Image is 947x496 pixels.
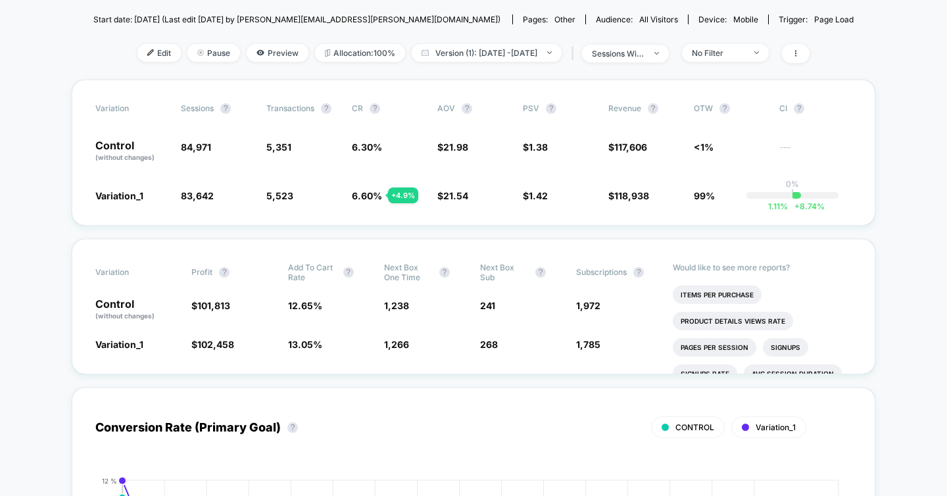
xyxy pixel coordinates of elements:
[95,140,168,162] p: Control
[352,190,382,201] span: 6.60 %
[181,103,214,113] span: Sessions
[220,103,231,114] button: ?
[633,267,644,278] button: ?
[523,103,539,113] span: PSV
[480,339,498,350] span: 268
[673,338,756,357] li: Pages Per Session
[439,267,450,278] button: ?
[546,103,556,114] button: ?
[788,201,825,211] span: 8.74 %
[648,103,658,114] button: ?
[744,364,842,383] li: Avg Session Duration
[412,44,562,62] span: Version (1): [DATE] - [DATE]
[592,49,644,59] div: sessions with impression
[437,141,468,153] span: $
[384,339,409,350] span: 1,266
[673,285,762,304] li: Items Per Purchase
[719,103,730,114] button: ?
[321,103,331,114] button: ?
[576,300,600,311] span: 1,972
[247,44,308,62] span: Preview
[694,103,766,114] span: OTW
[568,44,582,63] span: |
[688,14,768,24] span: Device:
[95,153,155,161] span: (without changes)
[95,299,178,321] p: Control
[733,14,758,24] span: mobile
[181,141,211,153] span: 84,971
[529,141,548,153] span: 1.38
[608,190,649,201] span: $
[197,339,234,350] span: 102,458
[529,190,548,201] span: 1.42
[422,49,429,56] img: calendar
[443,190,468,201] span: 21.54
[191,267,212,277] span: Profit
[794,201,800,211] span: +
[694,141,714,153] span: <1%
[315,44,405,62] span: Allocation: 100%
[779,103,852,114] span: CI
[523,14,575,24] div: Pages:
[437,190,468,201] span: $
[614,141,647,153] span: 117,606
[191,300,230,311] span: $
[93,14,500,24] span: Start date: [DATE] (Last edit [DATE] by [PERSON_NAME][EMAIL_ADDRESS][PERSON_NAME][DOMAIN_NAME])
[147,49,154,56] img: edit
[191,339,234,350] span: $
[673,364,737,383] li: Signups Rate
[547,51,552,54] img: end
[763,338,808,357] li: Signups
[523,190,548,201] span: $
[673,312,793,330] li: Product Details Views Rate
[384,262,433,282] span: Next Box One Time
[197,49,204,56] img: end
[219,267,230,278] button: ?
[480,300,495,311] span: 241
[576,339,600,350] span: 1,785
[370,103,380,114] button: ?
[352,103,363,113] span: CR
[384,300,409,311] span: 1,238
[288,262,337,282] span: Add To Cart Rate
[95,190,143,201] span: Variation_1
[576,267,627,277] span: Subscriptions
[95,312,155,320] span: (without changes)
[480,262,529,282] span: Next Box Sub
[794,103,804,114] button: ?
[692,48,744,58] div: No Filter
[779,14,854,24] div: Trigger:
[287,422,298,433] button: ?
[779,143,852,162] span: ---
[608,103,641,113] span: Revenue
[95,339,143,350] span: Variation_1
[95,262,168,282] span: Variation
[443,141,468,153] span: 21.98
[639,14,678,24] span: All Visitors
[675,422,714,432] span: CONTROL
[266,190,293,201] span: 5,523
[754,51,759,54] img: end
[325,49,330,57] img: rebalance
[352,141,382,153] span: 6.30 %
[673,262,852,272] p: Would like to see more reports?
[187,44,240,62] span: Pause
[197,300,230,311] span: 101,813
[462,103,472,114] button: ?
[95,103,168,114] span: Variation
[694,190,715,201] span: 99%
[786,179,799,189] p: 0%
[288,339,322,350] span: 13.05 %
[756,422,796,432] span: Variation_1
[266,103,314,113] span: Transactions
[596,14,678,24] div: Audience:
[102,476,117,484] tspan: 12 %
[388,187,418,203] div: + 4.9 %
[343,267,354,278] button: ?
[137,44,181,62] span: Edit
[614,190,649,201] span: 118,938
[608,141,647,153] span: $
[791,189,794,199] p: |
[266,141,291,153] span: 5,351
[768,201,788,211] span: 1.11 %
